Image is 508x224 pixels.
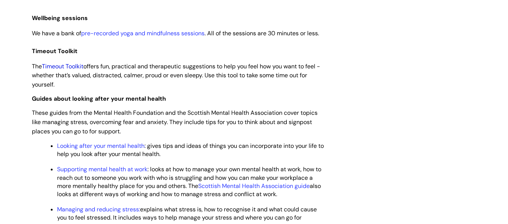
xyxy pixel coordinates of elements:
[198,182,310,190] a: Scottish Mental Health Association guide
[32,47,77,55] span: Timeout Toolkit
[32,14,88,22] span: Wellbeing sessions
[32,62,320,89] span: The offers fun, practical and therapeutic suggestions to help you feel how you want to feel - whe...
[32,29,319,37] span: We have a bank of . All of the sessions are 30 minutes or less.
[57,142,324,158] span: : gives tips and ideas of things you can incorporate into your life to help you look after your m...
[42,62,83,70] a: Timeout Toolkit
[57,205,140,213] a: Managing and reducing stress:
[81,29,205,37] a: pre-recorded yoga and mindfulness sessions
[32,95,166,103] span: Guides about looking after your mental health
[32,109,318,135] span: These guides from the Mental Health Foundation and the Scottish Mental Health Association cover t...
[57,142,145,150] a: Looking after your mental health
[57,165,321,198] span: : looks at how to manage your own mental health at work, how to reach out to someone you work wit...
[57,165,147,173] a: Supporting mental health at work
